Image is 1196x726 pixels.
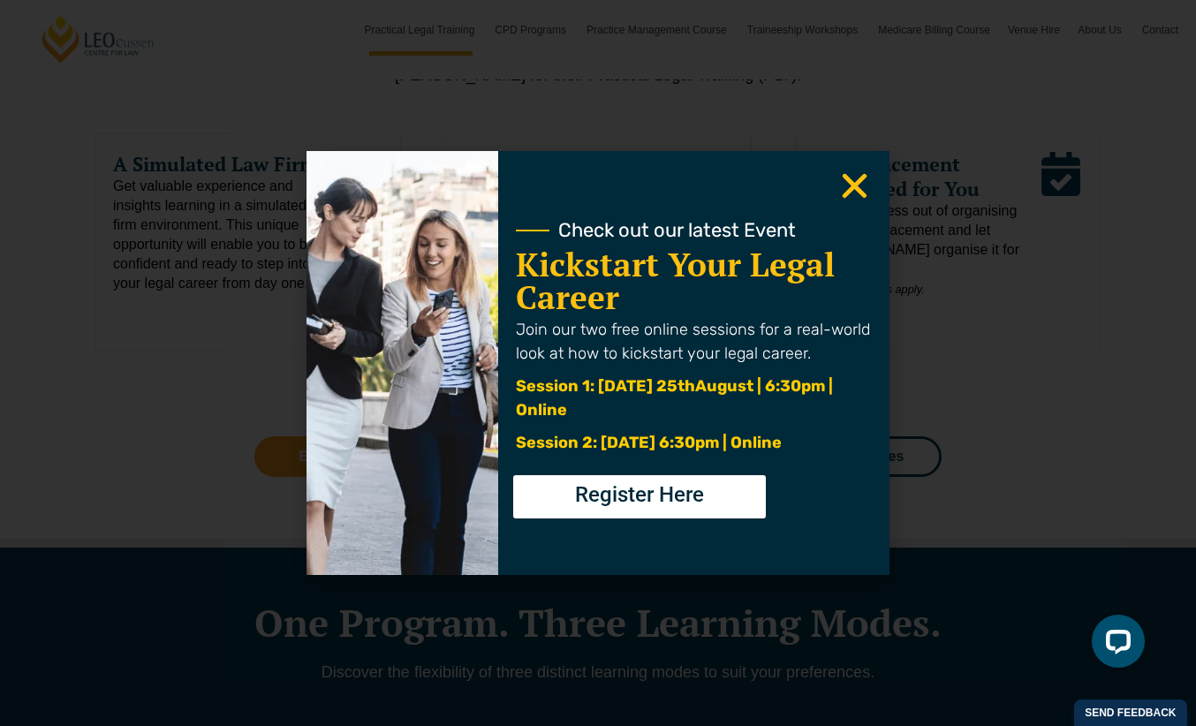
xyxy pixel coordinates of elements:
a: Kickstart Your Legal Career [516,243,835,319]
a: Close [837,169,872,203]
span: Session 1: [DATE] 25 [516,376,677,396]
a: Register Here [513,475,766,518]
span: Register Here [575,484,704,505]
span: Session 2: [DATE] 6:30pm | Online [516,433,782,452]
iframe: LiveChat chat widget [1078,608,1152,682]
span: Check out our latest Event [558,221,796,240]
span: Join our two free online sessions for a real-world look at how to kickstart your legal career. [516,320,870,363]
span: th [677,376,695,396]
